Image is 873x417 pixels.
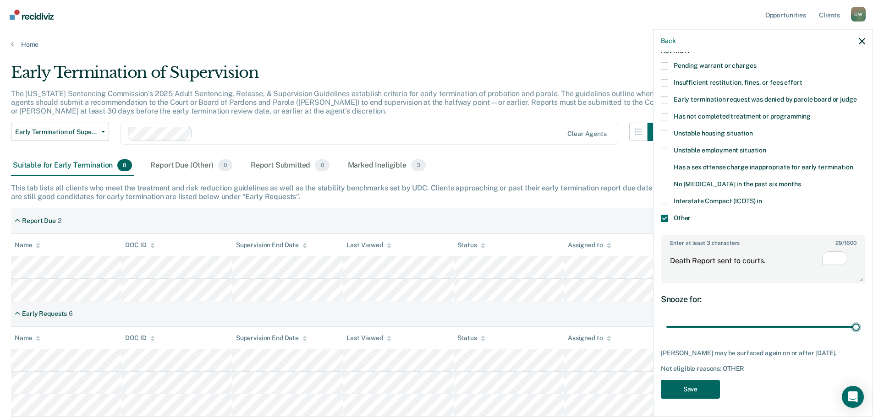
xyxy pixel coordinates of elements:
div: C W [851,7,866,22]
span: Has not completed treatment or programming [674,112,811,119]
span: 0 [315,159,329,171]
span: Unstable housing situation [674,129,752,136]
div: Assigned to [568,334,611,342]
span: / 1600 [835,239,856,246]
div: Report Due [22,217,56,225]
button: Save [661,379,720,398]
span: No [MEDICAL_DATA] in the past six months [674,180,801,187]
img: Recidiviz [10,10,54,20]
div: 2 [58,217,61,225]
span: 29 [835,239,842,246]
span: Insufficient restitution, fines, or fees effort [674,78,802,86]
span: 0 [218,159,232,171]
label: Enter at least 3 characters [662,236,864,246]
div: Status [457,241,485,249]
span: Other [674,214,691,221]
div: Name [15,334,40,342]
span: Interstate Compact (ICOTS) in [674,197,762,204]
div: Supervision End Date [236,334,307,342]
span: Early termination request was denied by parole board or judge [674,95,857,103]
span: Unstable employment situation [674,146,766,153]
div: Supervision End Date [236,241,307,249]
div: Report Due (Other) [148,156,234,176]
span: Pending warrant or charges [674,61,756,69]
div: Report Submitted [249,156,331,176]
div: Early Termination of Supervision [11,63,666,89]
div: Assigned to [568,241,611,249]
div: DOC ID [125,241,154,249]
span: 3 [411,159,426,171]
div: Snooze for: [661,294,865,304]
div: [PERSON_NAME] may be surfaced again on or after [DATE]. [661,349,865,357]
div: Marked Ineligible [346,156,428,176]
div: Last Viewed [346,334,391,342]
a: Home [11,40,862,49]
textarea: To enrich screen reader interactions, please activate Accessibility in Grammarly extension settings [662,248,864,282]
div: DOC ID [125,334,154,342]
span: 8 [117,159,132,171]
div: Open Intercom Messenger [842,386,864,408]
div: Status [457,334,485,342]
span: Early Termination of Supervision [15,128,98,136]
button: Back [661,37,675,44]
div: This tab lists all clients who meet the treatment and risk reduction guidelines as well as the st... [11,184,862,201]
span: Has a sex offense charge inappropriate for early termination [674,163,853,170]
p: The [US_STATE] Sentencing Commission’s 2025 Adult Sentencing, Release, & Supervision Guidelines e... [11,89,663,115]
div: Early Requests [22,310,67,318]
div: Clear agents [567,130,606,138]
div: Last Viewed [346,241,391,249]
div: 6 [69,310,73,318]
div: Not eligible reasons: OTHER [661,364,865,372]
div: Suitable for Early Termination [11,156,134,176]
div: Name [15,241,40,249]
button: Profile dropdown button [851,7,866,22]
